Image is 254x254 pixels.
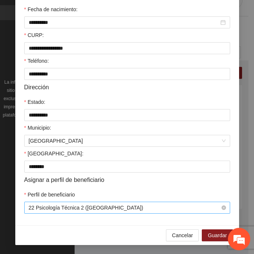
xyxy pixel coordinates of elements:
[24,98,46,106] label: Estado:
[24,124,51,132] label: Municipio:
[29,135,226,146] span: Chihuahua
[4,172,142,198] textarea: Escriba su mensaje y pulse “Intro”
[24,109,230,121] input: Estado:
[39,38,125,48] div: Chatee con nosotros ahora
[24,190,75,199] label: Perfil de beneficiario
[24,5,78,13] label: Fecha de nacimiento:
[166,229,199,241] button: Cancelar
[24,42,230,54] input: CURP:
[24,68,230,80] input: Teléfono:
[208,231,227,239] span: Guardar
[202,229,233,241] button: Guardar
[29,18,219,27] input: Fecha de nacimiento:
[43,84,103,159] span: Estamos en línea.
[24,175,104,185] span: Asignar a perfil de beneficiario
[24,57,49,65] label: Teléfono:
[24,149,84,158] label: Colonia:
[24,31,44,39] label: CURP:
[172,231,193,239] span: Cancelar
[122,4,140,22] div: Minimizar ventana de chat en vivo
[24,161,230,173] input: Colonia:
[222,205,226,210] span: close-circle
[29,202,226,213] span: 22 Psicología Técnica 2 (Chihuahua)
[24,83,49,92] span: Dirección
